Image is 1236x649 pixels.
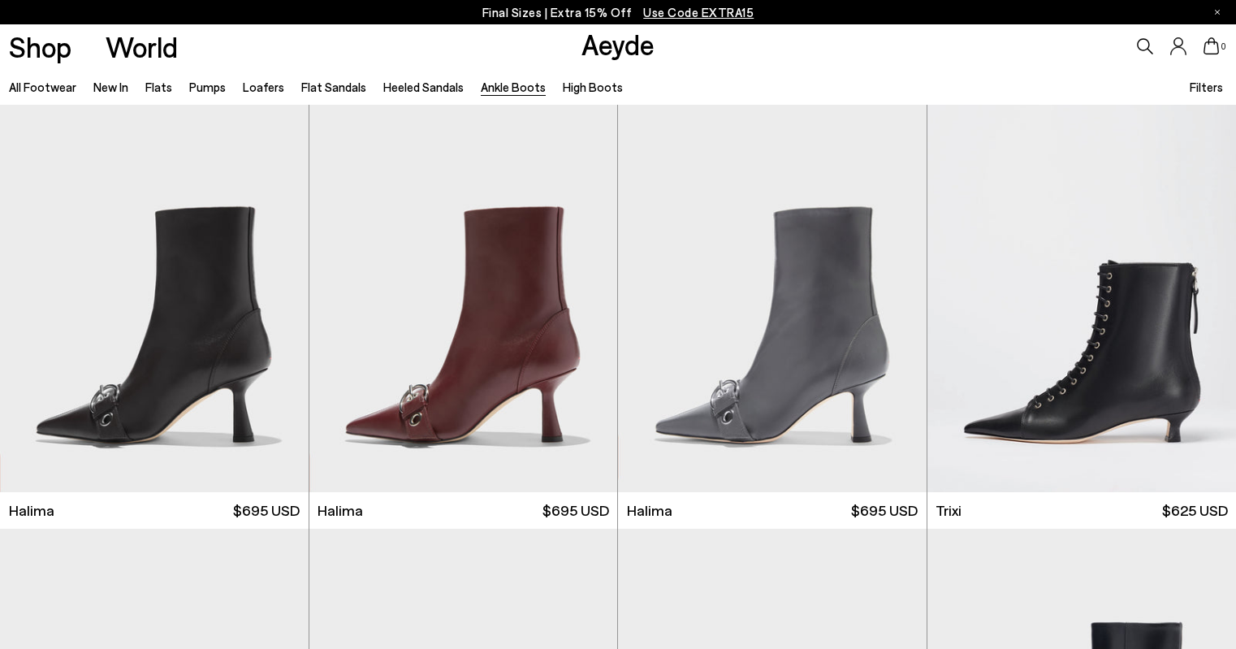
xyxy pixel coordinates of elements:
a: Pumps [189,80,226,94]
span: Filters [1190,80,1223,94]
a: Loafers [243,80,284,94]
img: Halima Eyelet Pointed Boots [309,105,618,492]
a: Heeled Sandals [383,80,464,94]
a: Flats [145,80,172,94]
a: High Boots [563,80,623,94]
span: Halima [9,500,54,521]
a: World [106,32,178,61]
span: $695 USD [851,500,918,521]
a: Halima $695 USD [309,492,618,529]
span: $695 USD [233,500,300,521]
a: Halima $695 USD [618,492,927,529]
span: $625 USD [1162,500,1228,521]
a: Ankle Boots [481,80,546,94]
img: Halima Eyelet Pointed Boots [618,105,927,492]
a: All Footwear [9,80,76,94]
span: Halima [627,500,672,521]
span: $695 USD [542,500,609,521]
span: Halima [318,500,363,521]
a: Flat Sandals [301,80,366,94]
span: Trixi [936,500,962,521]
span: 0 [1220,42,1228,51]
a: New In [93,80,128,94]
a: Aeyde [581,27,655,61]
a: 0 [1204,37,1220,55]
p: Final Sizes | Extra 15% Off [482,2,754,23]
a: Shop [9,32,71,61]
span: Navigate to /collections/ss25-final-sizes [643,5,754,19]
